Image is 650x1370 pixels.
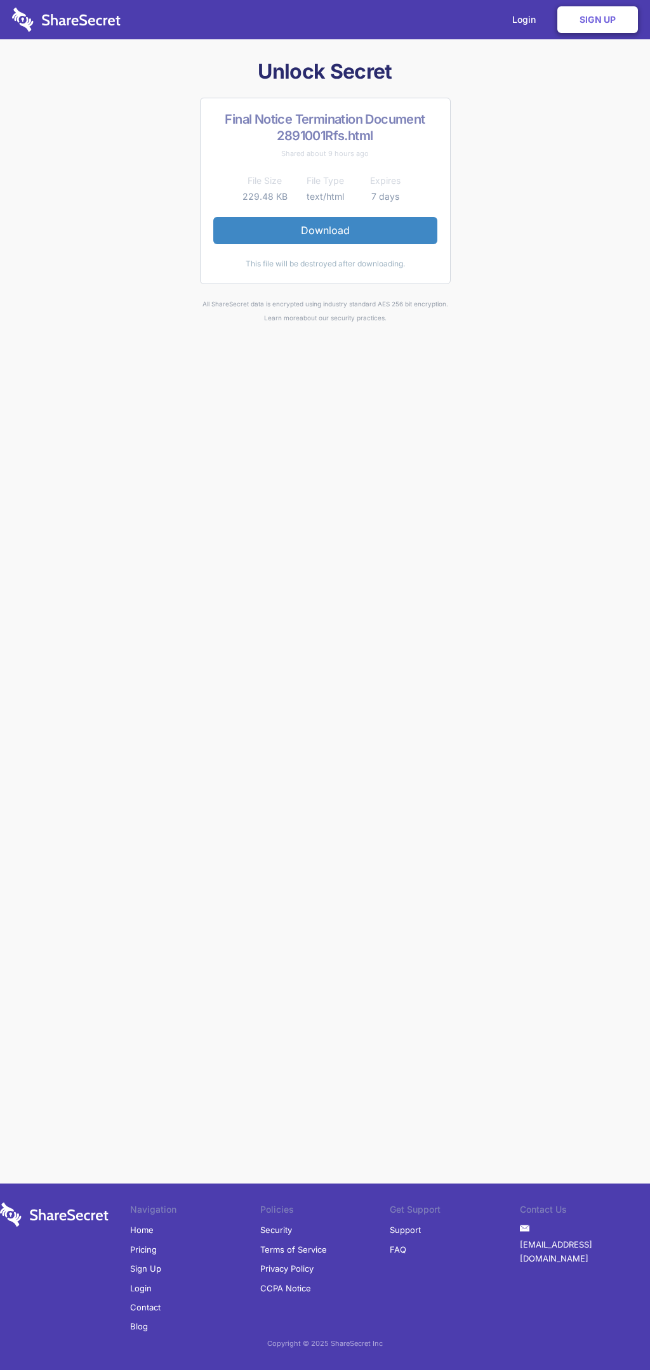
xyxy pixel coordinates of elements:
[235,173,295,188] th: File Size
[390,1220,421,1239] a: Support
[130,1317,148,1336] a: Blog
[520,1235,650,1269] a: [EMAIL_ADDRESS][DOMAIN_NAME]
[235,189,295,204] td: 229.48 KB
[390,1240,406,1259] a: FAQ
[12,8,121,32] img: logo-wordmark-white-trans-d4663122ce5f474addd5e946df7df03e33cb6a1c49d2221995e7729f52c070b2.svg
[213,217,437,244] a: Download
[390,1203,520,1220] li: Get Support
[130,1298,161,1317] a: Contact
[260,1220,292,1239] a: Security
[213,111,437,144] h2: Final Notice Termination Document 2891001Rfs.html
[130,1203,260,1220] li: Navigation
[295,173,355,188] th: File Type
[355,189,416,204] td: 7 days
[557,6,638,33] a: Sign Up
[130,1240,157,1259] a: Pricing
[213,257,437,271] div: This file will be destroyed after downloading.
[130,1259,161,1278] a: Sign Up
[130,1279,152,1298] a: Login
[260,1240,327,1259] a: Terms of Service
[213,147,437,160] div: Shared about 9 hours ago
[264,314,300,322] a: Learn more
[260,1203,390,1220] li: Policies
[295,189,355,204] td: text/html
[520,1203,650,1220] li: Contact Us
[260,1279,311,1298] a: CCPA Notice
[355,173,416,188] th: Expires
[260,1259,314,1278] a: Privacy Policy
[130,1220,154,1239] a: Home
